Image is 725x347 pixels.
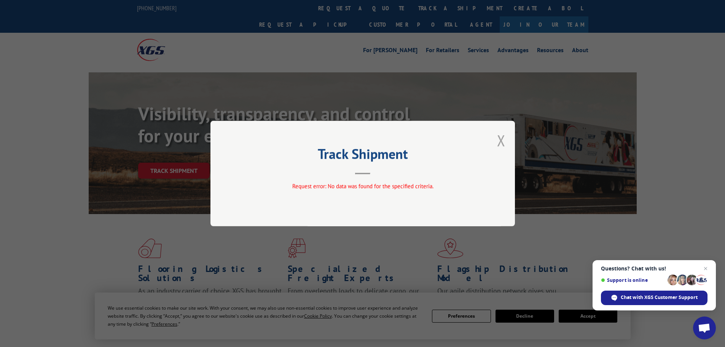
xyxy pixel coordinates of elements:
h2: Track Shipment [249,149,477,163]
span: Support is online [601,277,665,283]
button: Close modal [497,130,505,150]
span: Close chat [701,264,710,273]
span: Questions? Chat with us! [601,265,707,272]
span: Request error: No data was found for the specified criteria. [292,182,433,190]
span: Chat with XGS Customer Support [621,294,698,301]
div: Open chat [693,317,716,339]
div: Chat with XGS Customer Support [601,291,707,305]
